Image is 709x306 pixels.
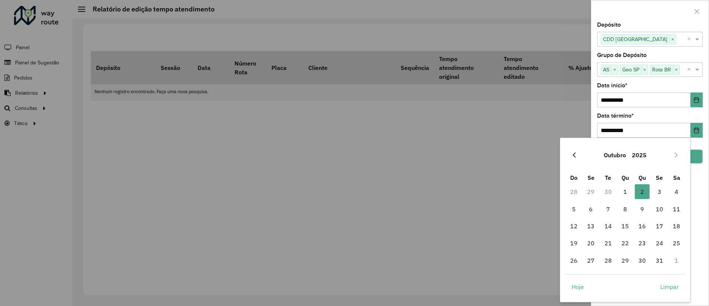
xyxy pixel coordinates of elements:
[691,123,703,138] button: Choose Date
[601,253,616,268] span: 28
[652,236,667,250] span: 24
[691,93,703,107] button: Choose Date
[560,138,691,302] div: Choose Date
[572,282,584,291] span: Hoje
[611,65,618,74] span: ×
[635,236,650,250] span: 23
[605,174,611,181] span: Te
[582,235,599,252] td: 20
[601,35,669,44] span: CDD [GEOGRAPHIC_DATA]
[629,146,650,164] button: Choose Year
[669,35,676,44] span: ×
[634,252,651,269] td: 30
[566,202,581,216] span: 5
[570,174,578,181] span: Do
[599,235,616,252] td: 21
[670,149,682,161] button: Next Month
[582,252,599,269] td: 27
[601,236,616,250] span: 21
[599,183,616,200] td: 30
[635,253,650,268] span: 30
[673,65,679,74] span: ×
[652,184,667,199] span: 3
[582,183,599,200] td: 29
[673,174,680,181] span: Sa
[583,236,598,250] span: 20
[566,253,581,268] span: 26
[618,202,633,216] span: 8
[634,183,651,200] td: 2
[599,252,616,269] td: 28
[656,174,663,181] span: Se
[601,146,629,164] button: Choose Month
[651,218,668,235] td: 17
[565,252,582,269] td: 26
[687,35,693,44] span: Clear all
[669,184,684,199] span: 4
[583,202,598,216] span: 6
[652,253,667,268] span: 31
[599,201,616,218] td: 7
[668,201,685,218] td: 11
[635,202,650,216] span: 9
[601,219,616,233] span: 14
[617,235,634,252] td: 22
[652,202,667,216] span: 10
[618,253,633,268] span: 29
[641,65,648,74] span: ×
[634,201,651,218] td: 9
[618,184,633,199] span: 1
[565,201,582,218] td: 5
[565,218,582,235] td: 12
[651,183,668,200] td: 3
[599,218,616,235] td: 14
[634,235,651,252] td: 23
[601,202,616,216] span: 7
[597,20,621,29] label: Depósito
[635,219,650,233] span: 16
[652,219,667,233] span: 17
[583,219,598,233] span: 13
[669,219,684,233] span: 18
[651,201,668,218] td: 10
[654,279,685,294] button: Limpar
[583,253,598,268] span: 27
[566,236,581,250] span: 19
[601,65,611,74] span: AS
[617,201,634,218] td: 8
[588,174,595,181] span: Se
[582,201,599,218] td: 6
[618,236,633,250] span: 22
[669,202,684,216] span: 11
[617,252,634,269] td: 29
[597,51,647,60] label: Grupo de Depósito
[621,174,629,181] span: Qu
[565,235,582,252] td: 19
[635,184,650,199] span: 2
[669,236,684,250] span: 25
[638,174,646,181] span: Qu
[565,279,590,294] button: Hoje
[568,149,580,161] button: Previous Month
[650,65,673,74] span: Rota BR
[651,235,668,252] td: 24
[618,219,633,233] span: 15
[566,219,581,233] span: 12
[634,218,651,235] td: 16
[617,183,634,200] td: 1
[651,252,668,269] td: 31
[620,65,641,74] span: Geo SP
[582,218,599,235] td: 13
[668,183,685,200] td: 4
[597,81,627,90] label: Data início
[668,235,685,252] td: 25
[687,65,693,74] span: Clear all
[565,183,582,200] td: 28
[668,252,685,269] td: 1
[617,218,634,235] td: 15
[660,282,679,291] span: Limpar
[668,218,685,235] td: 18
[597,111,634,120] label: Data término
